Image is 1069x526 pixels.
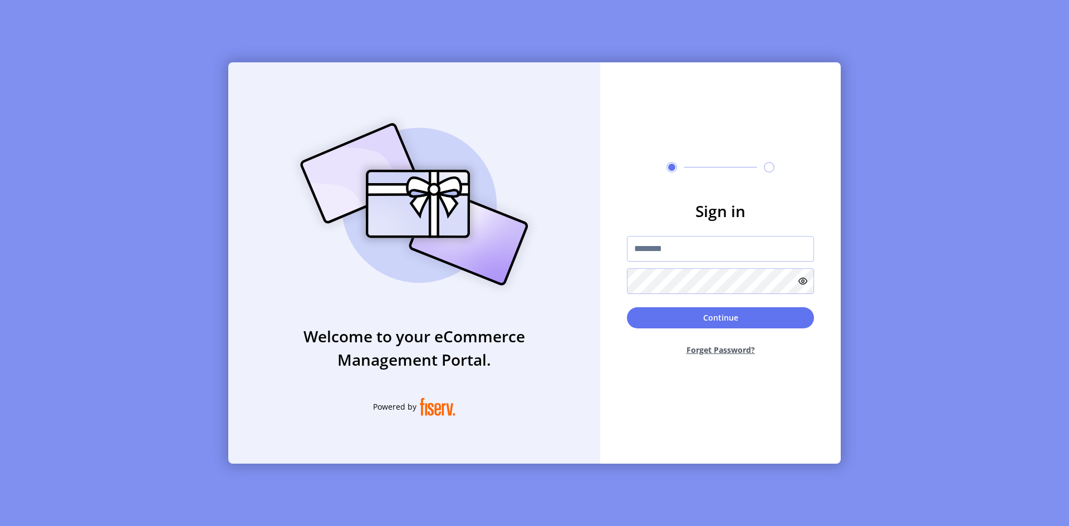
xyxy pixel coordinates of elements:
[627,307,814,328] button: Continue
[627,335,814,365] button: Forget Password?
[373,401,416,412] span: Powered by
[627,199,814,223] h3: Sign in
[228,325,600,371] h3: Welcome to your eCommerce Management Portal.
[283,111,545,298] img: card_Illustration.svg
